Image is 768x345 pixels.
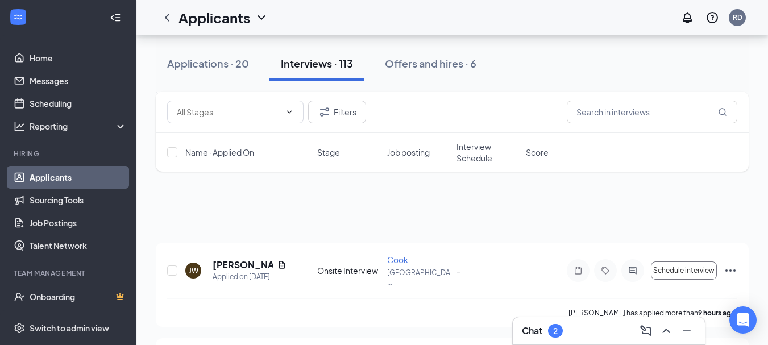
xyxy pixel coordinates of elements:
span: Interview Schedule [456,141,519,164]
div: Switch to admin view [30,322,109,334]
svg: Collapse [110,12,121,23]
a: TeamCrown [30,308,127,331]
div: Onsite Interview [317,265,380,276]
a: Sourcing Tools [30,189,127,211]
div: JW [189,266,198,276]
button: ChevronUp [657,322,675,340]
div: Offers and hires · 6 [385,56,476,70]
div: Open Intercom Messenger [729,306,757,334]
div: Applications · 20 [167,56,249,70]
a: Messages [30,69,127,92]
svg: ComposeMessage [639,324,653,338]
div: Hiring [14,149,124,159]
svg: Minimize [680,324,694,338]
svg: Document [277,260,287,269]
span: Job posting [387,147,430,158]
svg: Notifications [680,11,694,24]
svg: WorkstreamLogo [13,11,24,23]
a: Applicants [30,166,127,189]
svg: ChevronLeft [160,11,174,24]
svg: ActiveChat [626,266,640,275]
svg: Tag [599,266,612,275]
button: Filter Filters [308,101,366,123]
svg: Ellipses [724,264,737,277]
svg: Analysis [14,120,25,132]
span: Score [526,147,549,158]
h5: [PERSON_NAME] [213,259,273,271]
button: Schedule interview [651,261,717,280]
a: Scheduling [30,92,127,115]
span: Schedule interview [653,267,715,275]
span: Cook [387,255,408,265]
svg: Note [571,266,585,275]
svg: MagnifyingGlass [718,107,727,117]
input: All Stages [177,106,280,118]
svg: Settings [14,322,25,334]
svg: ChevronUp [659,324,673,338]
div: Applied on [DATE] [213,271,287,282]
input: Search in interviews [567,101,737,123]
span: Stage [317,147,340,158]
h1: Applicants [178,8,250,27]
p: [GEOGRAPHIC_DATA] ... [387,268,450,287]
svg: Filter [318,105,331,119]
div: RD [733,13,742,22]
button: Minimize [678,322,696,340]
svg: QuestionInfo [705,11,719,24]
button: ComposeMessage [637,322,655,340]
div: 2 [553,326,558,336]
svg: ChevronDown [255,11,268,24]
a: OnboardingCrown [30,285,127,308]
b: 9 hours ago [698,309,736,317]
div: Interviews · 113 [281,56,353,70]
span: - [456,265,460,276]
svg: ChevronDown [285,107,294,117]
h3: Chat [522,325,542,337]
p: [PERSON_NAME] has applied more than . [568,308,737,318]
span: Name · Applied On [185,147,254,158]
div: Reporting [30,120,127,132]
a: Home [30,47,127,69]
div: Team Management [14,268,124,278]
a: Talent Network [30,234,127,257]
a: Job Postings [30,211,127,234]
